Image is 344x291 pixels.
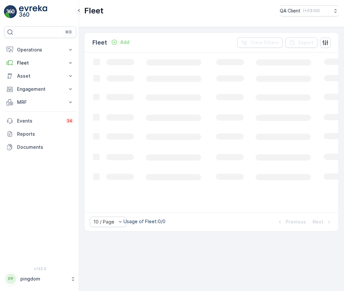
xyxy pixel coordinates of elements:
[4,69,76,83] button: Asset
[237,37,283,48] button: Clear Filters
[298,39,314,46] p: Export
[4,127,76,141] a: Reports
[108,38,132,46] button: Add
[17,86,63,92] p: Engagement
[6,274,16,284] div: PP
[19,5,47,18] img: logo_light-DOdMpM7g.png
[65,29,72,35] p: ⌘B
[313,219,323,225] p: Next
[17,144,74,150] p: Documents
[4,267,76,271] span: v 1.52.0
[280,8,300,14] p: QA Client
[17,47,63,53] p: Operations
[67,118,72,124] p: 34
[17,99,63,106] p: MRF
[280,5,339,16] button: QA Client(+03:00)
[276,218,307,226] button: Previous
[4,272,76,286] button: PPpingdom
[285,37,317,48] button: Export
[20,276,67,282] p: pingdom
[4,83,76,96] button: Engagement
[303,8,320,13] p: ( +03:00 )
[4,43,76,56] button: Operations
[17,131,74,137] p: Reports
[4,5,17,18] img: logo
[4,56,76,69] button: Fleet
[17,60,63,66] p: Fleet
[4,114,76,127] a: Events34
[124,218,165,225] p: Usage of Fleet : 0/0
[250,39,279,46] p: Clear Filters
[17,118,62,124] p: Events
[84,6,104,16] p: Fleet
[312,218,333,226] button: Next
[4,96,76,109] button: MRF
[120,39,129,46] p: Add
[4,141,76,154] a: Documents
[17,73,63,79] p: Asset
[286,219,306,225] p: Previous
[92,38,107,47] p: Fleet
